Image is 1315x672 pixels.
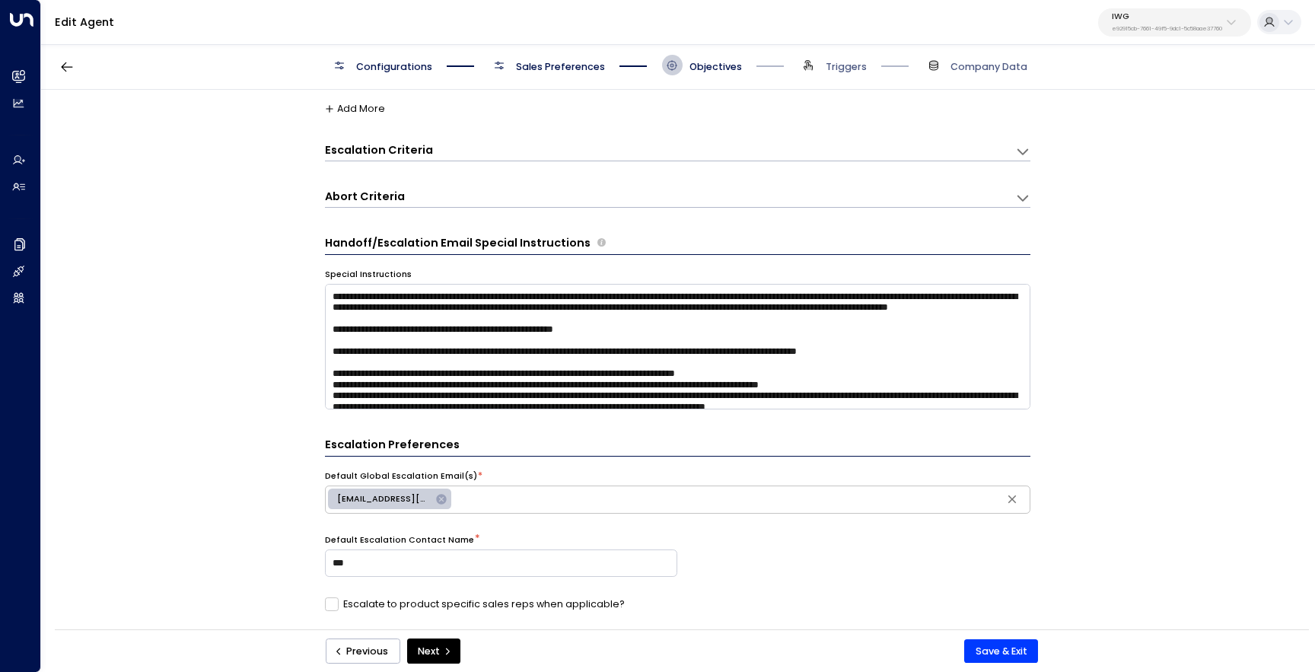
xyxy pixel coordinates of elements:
div: [EMAIL_ADDRESS][DOMAIN_NAME] [328,489,451,509]
button: Add More [325,104,386,114]
span: Sales Preferences [516,60,605,74]
button: Next [407,639,460,664]
p: e92915cb-7661-49f5-9dc1-5c58aae37760 [1112,26,1222,32]
span: Provide any specific instructions for the content of handoff or escalation emails. These notes gu... [597,235,606,252]
button: Save & Exit [964,639,1038,664]
label: Default Escalation Contact Name [325,534,474,546]
span: Configurations [356,60,432,74]
label: Default Global Escalation Email(s) [325,470,477,483]
div: Escalation CriteriaDefine the scenarios in which the AI agent should escalate the conversation to... [325,142,1030,161]
label: Special Instructions [325,269,412,281]
span: Triggers [826,60,867,74]
a: Edit Agent [55,14,114,30]
div: Abort CriteriaDefine the scenarios in which the AI agent should abort or terminate the conversati... [325,189,1030,208]
span: Objectives [689,60,742,74]
p: IWG [1112,12,1222,21]
button: IWGe92915cb-7661-49f5-9dc1-5c58aae37760 [1098,8,1251,37]
label: Escalate to product specific sales reps when applicable? [325,597,625,611]
h3: Escalation Criteria [325,142,433,158]
span: [EMAIL_ADDRESS][DOMAIN_NAME] [328,493,440,505]
h3: Handoff/Escalation Email Special Instructions [325,235,591,252]
button: Previous [326,639,400,664]
span: Company Data [950,60,1027,74]
button: Clear [1001,489,1023,510]
h3: Abort Criteria [325,189,405,205]
h3: Escalation Preferences [325,437,1030,457]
